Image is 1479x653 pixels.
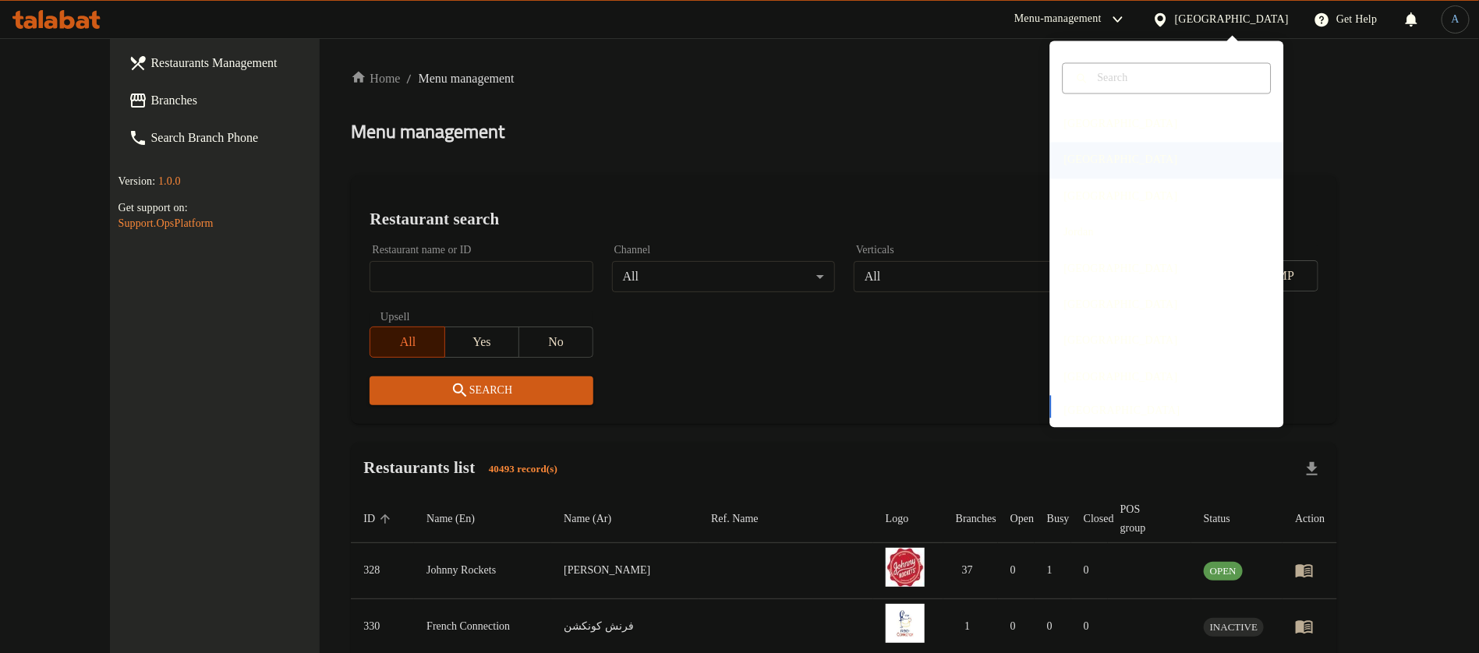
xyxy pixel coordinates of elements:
span: Name (En) [426,510,495,528]
span: Menu management [419,69,515,88]
span: Version: [118,175,155,187]
span: INACTIVE [1204,618,1264,636]
span: POS group [1120,500,1173,538]
div: [GEOGRAPHIC_DATA] [1064,369,1178,386]
th: Action [1283,496,1337,543]
div: [GEOGRAPHIC_DATA] [1064,188,1178,205]
span: Restaurants Management [150,54,345,72]
div: [GEOGRAPHIC_DATA] [1064,297,1178,314]
div: Menu [1295,617,1325,636]
input: Search [1092,69,1261,86]
span: 40493 record(s) [479,462,567,477]
h2: Restaurant search [370,207,1318,231]
div: Menu-management [1014,10,1102,29]
td: 1 [1035,542,1071,598]
td: Johnny Rockets [414,542,551,598]
td: 328 [351,542,414,598]
li: / [407,69,412,88]
a: Home [351,69,400,88]
div: All [612,261,835,292]
td: [PERSON_NAME] [551,542,699,598]
div: [GEOGRAPHIC_DATA] [1064,333,1178,350]
button: Yes [444,326,519,358]
div: Total records count [479,457,567,482]
span: Get support on: [118,202,187,214]
div: Jordan [1064,224,1095,242]
th: Open [998,496,1035,543]
div: INACTIVE [1204,618,1264,637]
label: Upsell [380,311,410,322]
td: 0 [1071,542,1108,598]
button: Search [370,376,593,405]
div: OPEN [1204,562,1243,581]
a: Branches [116,82,357,119]
h2: Menu management [351,119,504,144]
span: Name (Ar) [564,510,632,528]
h2: Restaurants list [363,456,567,482]
div: All [854,261,1077,292]
th: Branches [943,496,998,543]
input: Search for restaurant name or ID.. [370,261,593,292]
a: Restaurants Management [116,44,357,82]
span: No [525,331,587,354]
a: Support.OpsPlatform [118,217,213,229]
span: 1.0.0 [158,175,181,187]
span: A [1452,11,1460,28]
div: [GEOGRAPHIC_DATA] [1064,116,1178,133]
button: No [518,326,593,358]
div: [GEOGRAPHIC_DATA] [1175,11,1289,28]
div: [GEOGRAPHIC_DATA] [1064,152,1178,169]
td: 0 [998,542,1035,598]
button: All [370,326,444,358]
span: Yes [451,331,513,354]
a: Search Branch Phone [116,119,357,157]
th: Busy [1035,496,1071,543]
img: French Connection [886,604,925,643]
span: All [377,331,438,354]
th: Logo [873,496,943,543]
th: Closed [1071,496,1108,543]
img: Johnny Rockets [886,548,925,587]
div: Menu [1295,561,1325,580]
span: Search Branch Phone [150,129,345,147]
span: ID [363,510,395,528]
span: Branches [150,91,345,110]
td: 37 [943,542,998,598]
nav: breadcrumb [351,69,1337,88]
span: OPEN [1204,562,1243,580]
div: [GEOGRAPHIC_DATA] [1064,260,1178,277]
div: Export file [1293,450,1331,488]
span: Ref. Name [711,510,779,528]
span: Search [382,381,580,401]
span: Status [1204,510,1251,528]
